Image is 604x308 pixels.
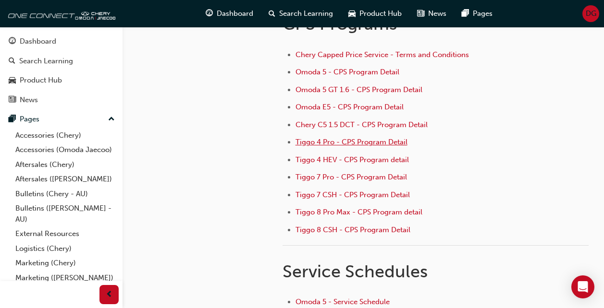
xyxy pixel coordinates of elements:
a: Chery Capped Price Service - Terms and Conditions [296,50,469,59]
span: News [428,8,446,19]
a: news-iconNews [409,4,454,24]
span: Pages [473,8,493,19]
span: pages-icon [462,8,469,20]
a: Bulletins (Chery - AU) [12,187,119,201]
a: Marketing (Chery) [12,256,119,271]
a: Tiggo 7 CSH - CPS Program Detail [296,190,410,199]
a: Product Hub [4,71,119,89]
a: Tiggo 7 Pro - CPS Program Detail [296,173,407,181]
a: Search Learning [4,52,119,70]
div: Product Hub [20,75,62,86]
span: news-icon [417,8,424,20]
a: Tiggo 8 Pro Max - CPS Program detail [296,208,422,216]
a: pages-iconPages [454,4,500,24]
a: Aftersales ([PERSON_NAME]) [12,172,119,187]
a: Tiggo 8 CSH - CPS Program Detail [296,225,410,234]
button: DashboardSearch LearningProduct HubNews [4,31,119,110]
button: Pages [4,110,119,128]
a: Omoda 5 - CPS Program Detail [296,68,399,76]
span: search-icon [9,57,15,66]
a: Dashboard [4,33,119,50]
a: Omoda 5 - Service Schedule [296,297,390,306]
a: News [4,91,119,109]
span: prev-icon [106,289,113,301]
a: Logistics (Chery) [12,241,119,256]
a: Omoda 5 GT 1.6 - CPS Program Detail [296,85,422,94]
a: Tiggo 4 HEV - CPS Program detail [296,155,409,164]
span: Dashboard [217,8,253,19]
span: car-icon [348,8,356,20]
span: Service Schedules [283,261,428,282]
a: Chery C5 1.5 DCT - CPS Program Detail [296,120,428,129]
span: pages-icon [9,115,16,124]
div: Pages [20,114,39,125]
a: External Resources [12,226,119,241]
div: News [20,95,38,106]
span: up-icon [108,113,115,126]
span: guage-icon [206,8,213,20]
img: oneconnect [5,4,115,23]
a: Omoda E5 - CPS Program Detail [296,103,404,111]
div: Open Intercom Messenger [571,275,594,298]
span: Search Learning [279,8,333,19]
span: car-icon [9,76,16,85]
span: Product Hub [359,8,402,19]
div: Dashboard [20,36,56,47]
div: Search Learning [19,56,73,67]
a: guage-iconDashboard [198,4,261,24]
span: DG [586,8,596,19]
a: Marketing ([PERSON_NAME]) [12,271,119,285]
span: news-icon [9,96,16,105]
a: car-iconProduct Hub [341,4,409,24]
span: search-icon [269,8,275,20]
a: Aftersales (Chery) [12,157,119,172]
a: Bulletins ([PERSON_NAME] - AU) [12,201,119,226]
a: search-iconSearch Learning [261,4,341,24]
a: Accessories (Omoda Jaecoo) [12,142,119,157]
button: DG [582,5,599,22]
a: Accessories (Chery) [12,128,119,143]
a: Tiggo 4 Pro - CPS Program Detail [296,138,407,146]
span: guage-icon [9,37,16,46]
